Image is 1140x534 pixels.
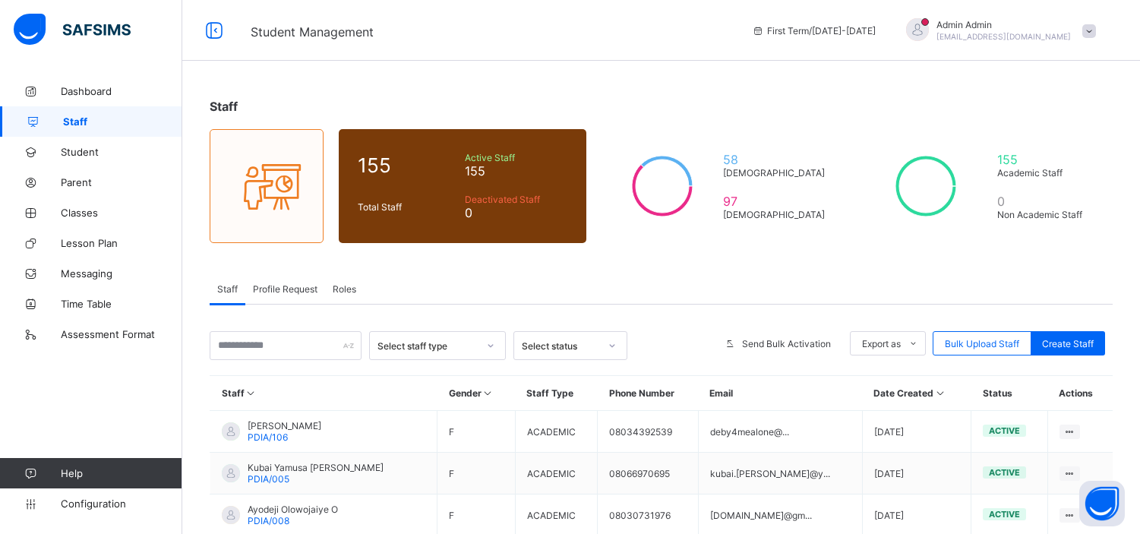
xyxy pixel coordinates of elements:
[723,167,830,179] span: [DEMOGRAPHIC_DATA]
[61,207,182,219] span: Classes
[997,194,1094,209] span: 0
[997,209,1094,220] span: Non Academic Staff
[598,376,698,411] th: Phone Number
[465,152,567,163] span: Active Staff
[936,19,1071,30] span: Admin Admin
[936,32,1071,41] span: [EMAIL_ADDRESS][DOMAIN_NAME]
[945,338,1019,349] span: Bulk Upload Staff
[933,387,946,399] i: Sort in Ascending Order
[465,205,567,220] span: 0
[61,298,182,310] span: Time Table
[1079,481,1125,526] button: Open asap
[248,504,338,515] span: Ayodeji Olowojaiye O
[437,453,516,495] td: F
[598,453,698,495] td: 08066970695
[61,328,182,340] span: Assessment Format
[61,467,182,479] span: Help
[515,376,598,411] th: Staff Type
[358,153,457,177] span: 155
[862,453,971,495] td: [DATE]
[253,283,317,295] span: Profile Request
[210,99,238,114] span: Staff
[862,338,901,349] span: Export as
[723,194,830,209] span: 97
[354,197,461,216] div: Total Staff
[862,376,971,411] th: Date Created
[437,411,516,453] td: F
[465,163,567,179] span: 155
[698,453,862,495] td: kubai.[PERSON_NAME]@y...
[251,24,374,39] span: Student Management
[752,25,876,36] span: session/term information
[723,209,830,220] span: [DEMOGRAPHIC_DATA]
[248,462,384,473] span: Kubai Yamusa [PERSON_NAME]
[971,376,1048,411] th: Status
[598,411,698,453] td: 08034392539
[989,425,1020,436] span: active
[437,376,516,411] th: Gender
[1042,338,1094,349] span: Create Staff
[333,283,356,295] span: Roles
[1047,376,1113,411] th: Actions
[61,237,182,249] span: Lesson Plan
[522,340,599,352] div: Select status
[989,509,1020,520] span: active
[61,267,182,280] span: Messaging
[61,176,182,188] span: Parent
[217,283,238,295] span: Staff
[465,194,567,205] span: Deactivated Staff
[245,387,257,399] i: Sort in Ascending Order
[742,338,831,349] span: Send Bulk Activation
[248,420,321,431] span: [PERSON_NAME]
[723,152,830,167] span: 58
[14,14,131,46] img: safsims
[210,376,437,411] th: Staff
[989,467,1020,478] span: active
[61,85,182,97] span: Dashboard
[862,411,971,453] td: [DATE]
[248,515,289,526] span: PDIA/008
[698,376,862,411] th: Email
[377,340,478,352] div: Select staff type
[997,167,1094,179] span: Academic Staff
[248,473,289,485] span: PDIA/005
[61,498,182,510] span: Configuration
[515,453,598,495] td: ACADEMIC
[891,18,1104,43] div: AdminAdmin
[248,431,288,443] span: PDIA/106
[482,387,494,399] i: Sort in Ascending Order
[63,115,182,128] span: Staff
[61,146,182,158] span: Student
[997,152,1094,167] span: 155
[698,411,862,453] td: deby4mealone@...
[515,411,598,453] td: ACADEMIC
